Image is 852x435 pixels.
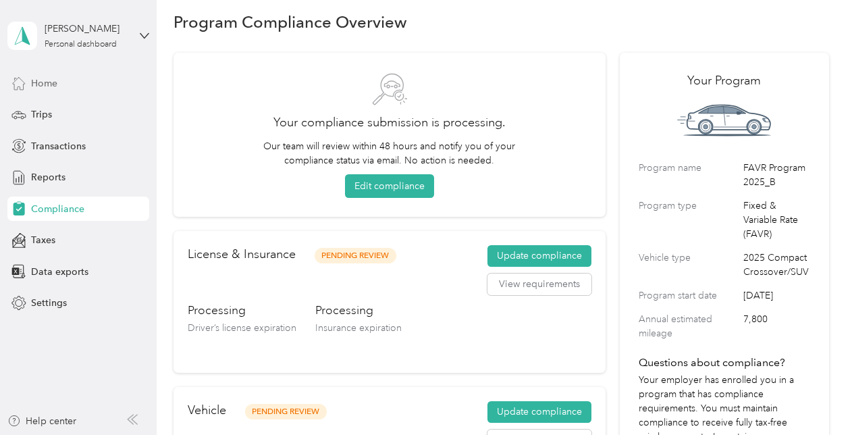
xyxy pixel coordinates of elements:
span: 2025 Compact Crossover/SUV [743,251,810,279]
label: Program name [639,161,739,189]
label: Program start date [639,288,739,303]
span: Transactions [31,139,86,153]
span: Home [31,76,57,91]
span: FAVR Program 2025_B [743,161,810,189]
span: Driver’s license expiration [188,322,296,334]
div: [PERSON_NAME] [45,22,129,36]
span: Insurance expiration [315,322,402,334]
h2: License & Insurance [188,245,296,263]
h3: Processing [315,302,402,319]
h2: Your compliance submission is processing. [192,113,587,132]
span: Compliance [31,202,84,216]
button: Help center [7,414,76,428]
button: View requirements [487,274,591,295]
label: Annual estimated mileage [639,312,739,340]
button: Edit compliance [345,174,434,198]
span: Pending Review [245,404,327,419]
span: Trips [31,107,52,122]
h2: Vehicle [188,401,226,419]
span: Settings [31,296,67,310]
span: 7,800 [743,312,810,340]
label: Program type [639,199,739,241]
iframe: Everlance-gr Chat Button Frame [776,359,852,435]
span: Data exports [31,265,88,279]
div: Personal dashboard [45,41,117,49]
span: Reports [31,170,65,184]
h2: Your Program [639,72,810,90]
h1: Program Compliance Overview [174,15,407,29]
p: Our team will review within 48 hours and notify you of your compliance status via email. No actio... [257,139,522,168]
button: Update compliance [487,401,591,423]
label: Vehicle type [639,251,739,279]
span: [DATE] [743,288,810,303]
span: Pending Review [315,248,396,263]
button: Update compliance [487,245,591,267]
span: Fixed & Variable Rate (FAVR) [743,199,810,241]
span: Taxes [31,233,55,247]
h3: Processing [188,302,296,319]
h4: Questions about compliance? [639,355,810,371]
